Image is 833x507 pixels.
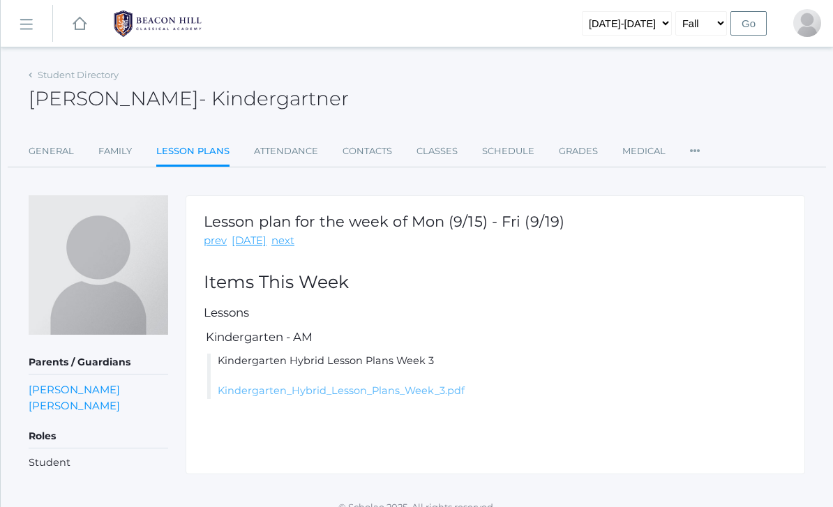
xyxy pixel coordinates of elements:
a: [PERSON_NAME] [29,398,120,414]
a: next [271,233,294,249]
a: Student Directory [38,69,119,80]
a: Lesson Plans [156,137,230,167]
a: Grades [559,137,598,165]
input: Go [730,11,767,36]
span: - Kindergartner [199,86,349,110]
a: prev [204,233,227,249]
div: Bradley Zeller [793,9,821,37]
a: [DATE] [232,233,267,249]
a: Contacts [343,137,392,165]
li: Kindergarten Hybrid Lesson Plans Week 3 [207,354,787,399]
h5: Kindergarten - AM [204,331,787,343]
h5: Lessons [204,306,787,319]
a: Family [98,137,132,165]
a: Kindergarten_Hybrid_Lesson_Plans_Week_3.pdf [218,384,465,397]
a: [PERSON_NAME] [29,381,120,398]
h2: Items This Week [204,273,787,292]
img: Shem Zeller [29,195,168,335]
img: BHCALogos-05-308ed15e86a5a0abce9b8dd61676a3503ac9727e845dece92d48e8588c001991.png [105,6,210,41]
h5: Roles [29,425,168,448]
a: General [29,137,74,165]
li: Student [29,455,168,471]
a: Classes [416,137,458,165]
h5: Parents / Guardians [29,351,168,374]
a: Medical [622,137,666,165]
h2: [PERSON_NAME] [29,88,349,109]
a: Schedule [482,137,534,165]
a: Attendance [254,137,318,165]
h1: Lesson plan for the week of Mon (9/15) - Fri (9/19) [204,213,564,229]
